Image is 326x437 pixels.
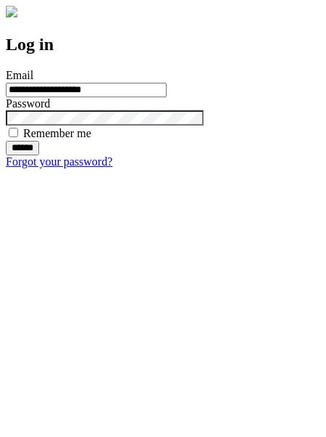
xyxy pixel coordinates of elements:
label: Email [6,69,33,81]
img: logo-4e3dc11c47720685a147b03b5a06dd966a58ff35d612b21f08c02c0306f2b779.png [6,6,17,17]
a: Forgot your password? [6,155,112,168]
h2: Log in [6,35,320,54]
label: Password [6,97,50,110]
label: Remember me [23,127,91,139]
